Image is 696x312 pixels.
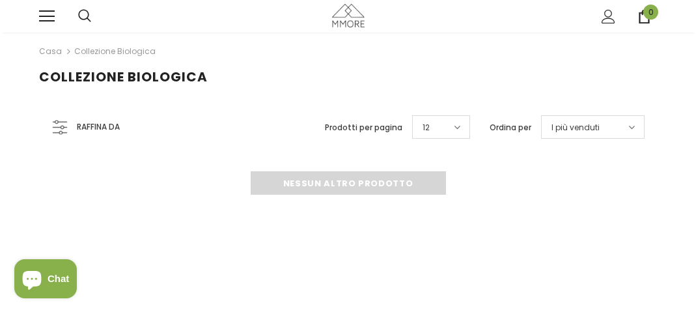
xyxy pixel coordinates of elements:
span: 12 [423,121,430,134]
label: Prodotti per pagina [325,121,402,134]
a: 0 [637,10,651,23]
span: 0 [643,5,658,20]
span: Raffina da [77,120,120,134]
span: Collezione biologica [39,68,208,86]
a: Casa [39,44,62,59]
inbox-online-store-chat: Shopify online store chat [10,259,81,302]
a: Collezione biologica [74,46,156,57]
span: I più venduti [551,121,600,134]
img: Casi MMORE [332,4,365,27]
label: Ordina per [490,121,531,134]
